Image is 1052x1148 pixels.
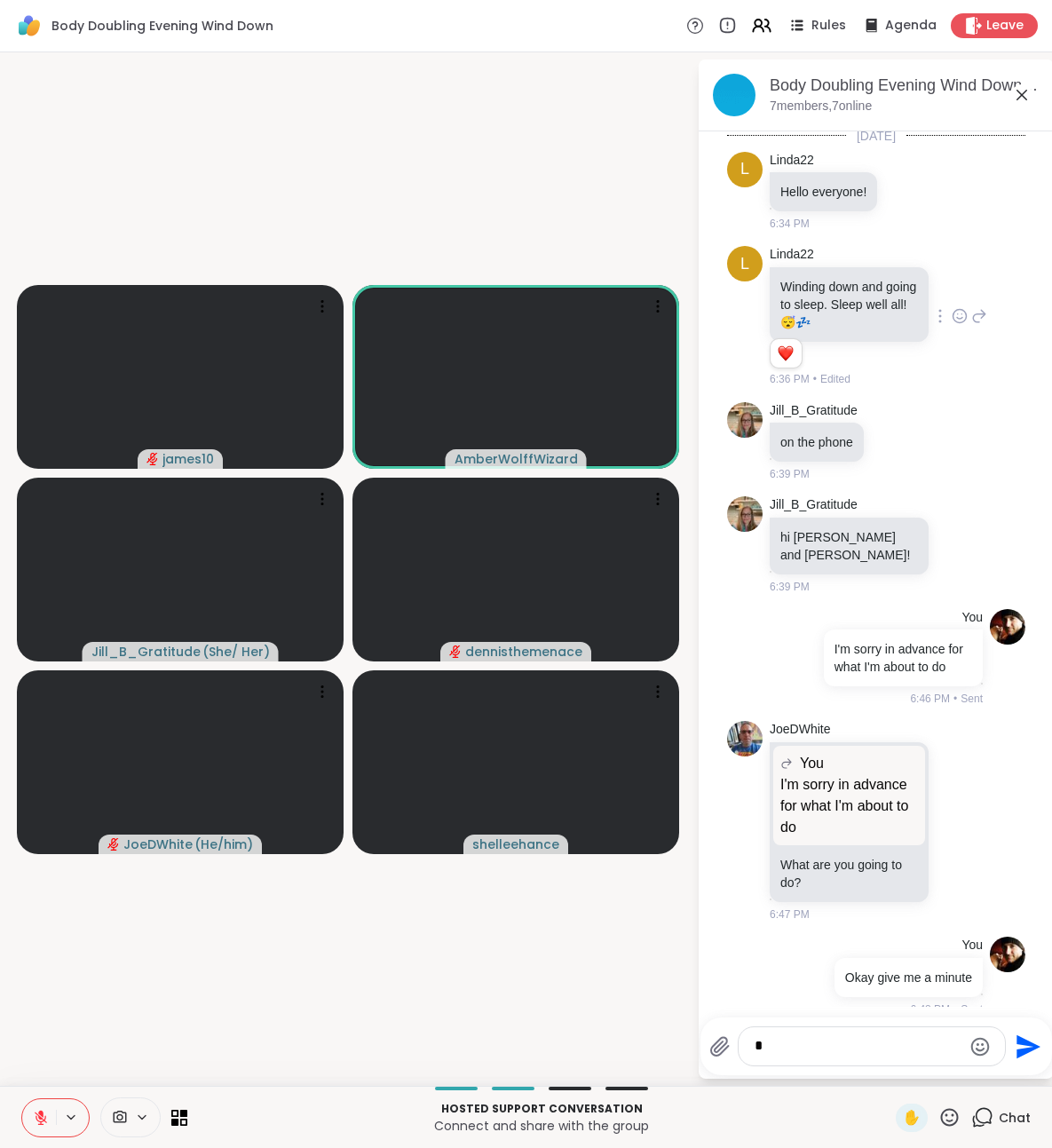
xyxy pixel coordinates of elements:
img: https://sharewell-space-live.sfo3.digitaloceanspaces.com/user-generated/1a115923-387e-480f-9c1a-1... [990,937,1025,972]
span: james10 [162,450,214,468]
span: 💤 [795,315,811,329]
span: 6:39 PM [770,466,810,482]
span: 6:36 PM [770,371,810,387]
span: dennisthemenace [465,643,582,661]
span: ( She/ Her ) [202,643,270,661]
span: [DATE] [846,127,906,145]
span: • [813,371,817,387]
span: L [740,252,749,276]
span: Leave [986,17,1024,35]
a: Jill_B_Gratitude [770,402,858,420]
span: audio-muted [107,838,120,851]
p: on the phone [780,433,853,451]
a: JoeDWhite [770,721,830,739]
h4: You [961,609,983,627]
button: Emoji picker [969,1036,991,1057]
span: audio-muted [449,645,462,658]
span: Chat [999,1109,1031,1127]
span: You [800,753,824,774]
span: 6:34 PM [770,216,810,232]
div: Body Doubling Evening Wind Down, [DATE] [770,75,1040,97]
img: https://sharewell-space-live.sfo3.digitaloceanspaces.com/user-generated/2564abe4-c444-4046-864b-7... [727,496,763,532]
button: Reactions: love [776,346,795,360]
p: hi [PERSON_NAME] and [PERSON_NAME]! [780,528,918,564]
a: Linda22 [770,246,814,264]
span: ( He/him ) [194,835,253,853]
p: 7 members, 7 online [770,98,872,115]
span: Agenda [885,17,937,35]
p: Winding down and going to sleep. Sleep well all! [780,278,918,331]
span: 6:39 PM [770,579,810,595]
img: Body Doubling Evening Wind Down, Oct 06 [713,74,755,116]
span: Jill_B_Gratitude [91,643,201,661]
span: 6:48 PM [910,1002,950,1017]
img: https://sharewell-space-live.sfo3.digitaloceanspaces.com/user-generated/2564abe4-c444-4046-864b-7... [727,402,763,438]
p: I'm sorry in advance for what I'm about to do [780,774,918,838]
span: • [953,1002,957,1017]
p: Okay give me a minute [845,969,972,986]
span: 😴 [780,315,795,329]
span: ✋ [903,1107,921,1128]
p: Hello everyone! [780,183,866,201]
img: https://sharewell-space-live.sfo3.digitaloceanspaces.com/user-generated/e5a8753c-ef0c-4530-b7f0-9... [727,721,763,756]
span: Rules [811,17,846,35]
p: I'm sorry in advance for what I'm about to do [834,640,972,676]
p: What are you going to do? [780,856,918,891]
p: Hosted support conversation [198,1101,885,1117]
span: Body Doubling Evening Wind Down [51,17,273,35]
img: ShareWell Logomark [14,11,44,41]
span: AmberWolffWizard [455,450,578,468]
div: Reaction list [771,339,802,368]
span: audio-muted [146,453,159,465]
h4: You [961,937,983,954]
p: Connect and share with the group [198,1117,885,1135]
span: 6:46 PM [910,691,950,707]
span: Sent [961,1002,983,1017]
textarea: Type your message [755,1037,961,1056]
a: Linda22 [770,152,814,170]
span: 6:47 PM [770,907,810,922]
a: Jill_B_Gratitude [770,496,858,514]
span: Edited [820,371,850,387]
span: JoeDWhite [123,835,193,853]
img: https://sharewell-space-live.sfo3.digitaloceanspaces.com/user-generated/1a115923-387e-480f-9c1a-1... [990,609,1025,645]
span: • [953,691,957,707]
span: shelleehance [472,835,559,853]
span: L [740,157,749,181]
span: Sent [961,691,983,707]
button: Send [1006,1026,1046,1066]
